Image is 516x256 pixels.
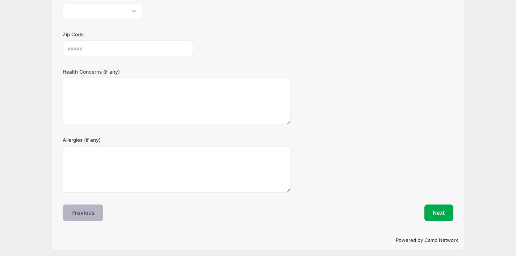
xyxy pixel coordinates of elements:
[63,68,193,75] label: Health Concerns (if any)
[58,237,458,244] p: Powered by Camp Network
[424,205,454,221] button: Next
[63,41,193,56] input: xxxxx
[63,136,193,144] label: Allergies (if any)
[63,31,193,38] label: Zip Code
[63,205,103,221] button: Previous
